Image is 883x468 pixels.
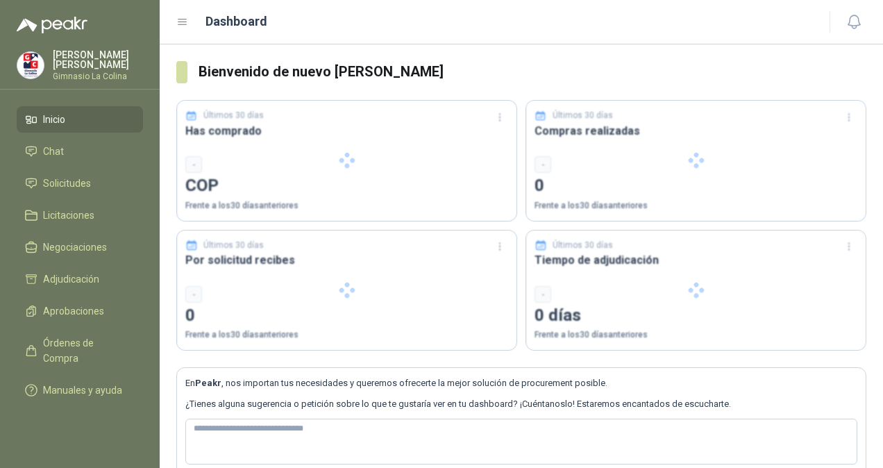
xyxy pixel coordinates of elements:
span: Adjudicación [43,271,99,287]
a: Licitaciones [17,202,143,228]
span: Inicio [43,112,65,127]
a: Negociaciones [17,234,143,260]
span: Órdenes de Compra [43,335,130,366]
h3: Bienvenido de nuevo [PERSON_NAME] [199,61,867,83]
a: Manuales y ayuda [17,377,143,403]
b: Peakr [195,378,221,388]
p: ¿Tienes alguna sugerencia o petición sobre lo que te gustaría ver en tu dashboard? ¡Cuéntanoslo! ... [185,397,857,411]
a: Órdenes de Compra [17,330,143,371]
a: Aprobaciones [17,298,143,324]
img: Logo peakr [17,17,87,33]
span: Solicitudes [43,176,91,191]
span: Aprobaciones [43,303,104,319]
span: Negociaciones [43,240,107,255]
img: Company Logo [17,52,44,78]
span: Licitaciones [43,208,94,223]
a: Inicio [17,106,143,133]
span: Chat [43,144,64,159]
a: Solicitudes [17,170,143,197]
a: Chat [17,138,143,165]
p: [PERSON_NAME] [PERSON_NAME] [53,50,143,69]
p: En , nos importan tus necesidades y queremos ofrecerte la mejor solución de procurement posible. [185,376,857,390]
span: Manuales y ayuda [43,383,122,398]
p: Gimnasio La Colina [53,72,143,81]
h1: Dashboard [205,12,267,31]
a: Adjudicación [17,266,143,292]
